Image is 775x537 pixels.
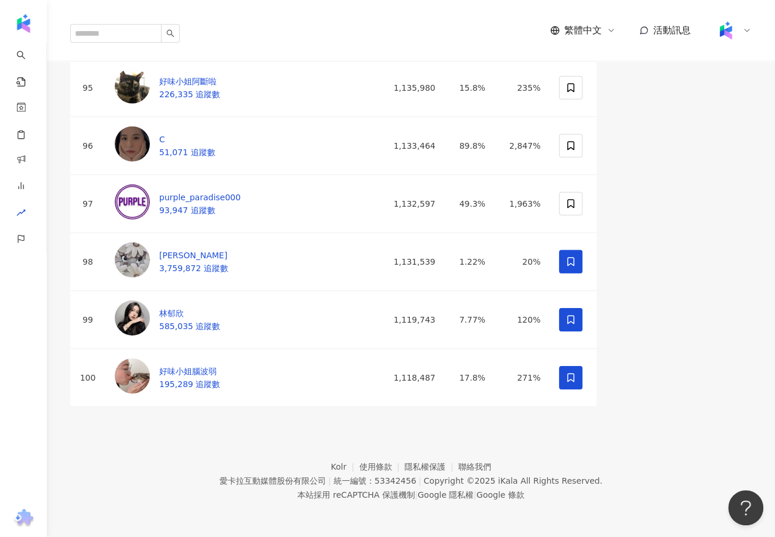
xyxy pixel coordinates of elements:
img: KOL Avatar [115,300,150,336]
div: 1,132,597 [384,197,435,210]
div: 100 [80,371,96,384]
div: 好味小姐阿斷啦 [159,75,220,88]
iframe: Help Scout Beacon - Open [728,490,763,525]
div: 愛卡拉互動媒體股份有限公司 [220,476,326,485]
div: 1,963% [504,197,540,210]
a: 隱私權保護 [404,462,458,471]
div: 99 [80,313,96,326]
a: Kolr [331,462,359,471]
span: 51,071 追蹤數 [159,148,215,157]
span: search [166,29,174,37]
div: 89.8% [454,139,485,152]
a: KOL Avatar林郁欣585,035 追蹤數 [115,328,220,337]
div: 林郁欣 [159,307,220,320]
div: 7.77% [454,313,485,326]
a: KOL Avatar好味小姐腦波弱195,289 追蹤數 [115,386,220,395]
img: KOL Avatar [115,69,150,104]
a: KOL AvatarC51,071 追蹤數 [115,154,215,163]
div: 95 [80,81,96,94]
a: Google 條款 [476,490,524,500]
a: KOL Avatar[PERSON_NAME]3,759,872 追蹤數 [115,270,228,279]
a: KOL Avatar好味小姐阿斷啦226,335 追蹤數 [115,96,220,105]
div: 271% [504,371,540,384]
a: 聯絡我們 [458,462,491,471]
span: 繁體中文 [564,24,602,37]
div: 17.8% [454,371,485,384]
span: | [328,476,331,485]
span: 93,947 追蹤數 [159,206,215,215]
div: 97 [80,197,96,210]
span: 3,759,872 追蹤數 [159,264,228,273]
span: 585,035 追蹤數 [159,321,220,331]
a: 使用條款 [359,462,405,471]
div: 1,133,464 [384,139,435,152]
span: 本站採用 reCAPTCHA 保護機制 [297,488,524,502]
div: 1,131,539 [384,255,435,268]
span: | [415,490,418,500]
div: 統一編號：53342456 [334,476,416,485]
span: | [474,490,476,500]
img: KOL Avatar [115,184,150,220]
img: chrome extension [12,509,35,528]
div: 1,135,980 [384,81,435,94]
div: 120% [504,313,540,326]
div: 49.3% [454,197,485,210]
span: | [419,476,421,485]
div: 235% [504,81,540,94]
div: 20% [504,255,540,268]
a: search [16,42,40,88]
div: purple_paradise000 [159,191,241,204]
div: 98 [80,255,96,268]
div: 2,847% [504,139,540,152]
a: iKala [498,476,518,485]
span: 活動訊息 [653,25,691,36]
div: Copyright © 2025 All Rights Reserved. [424,476,602,485]
div: C [159,133,215,146]
div: 好味小姐腦波弱 [159,365,220,378]
a: KOL Avatarpurple_paradise00093,947 追蹤數 [115,212,241,221]
span: 195,289 追蹤數 [159,379,220,389]
span: rise [16,201,26,227]
div: [PERSON_NAME] [159,249,228,262]
img: KOL Avatar [115,242,150,278]
img: logo icon [14,14,33,33]
div: 15.8% [454,81,485,94]
div: 96 [80,139,96,152]
a: Google 隱私權 [417,490,474,500]
div: 1,118,487 [384,371,435,384]
img: KOL Avatar [115,126,150,162]
div: 1,119,743 [384,313,435,326]
img: Kolr%20app%20icon%20%281%29.png [715,19,737,42]
span: 226,335 追蹤數 [159,90,220,99]
img: KOL Avatar [115,358,150,394]
div: 1.22% [454,255,485,268]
